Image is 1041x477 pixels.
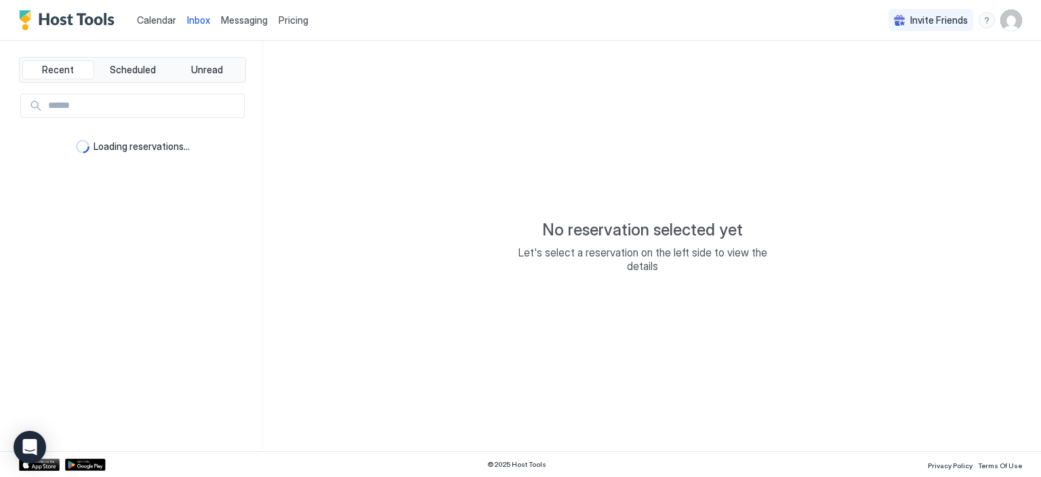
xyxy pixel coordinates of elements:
div: tab-group [19,57,246,83]
div: User profile [1000,9,1022,31]
button: Scheduled [97,60,169,79]
button: Recent [22,60,94,79]
span: Recent [42,64,74,76]
div: Open Intercom Messenger [14,431,46,463]
a: Messaging [221,13,268,27]
span: Terms Of Use [978,461,1022,470]
span: Unread [191,64,223,76]
span: Privacy Policy [928,461,973,470]
span: © 2025 Host Tools [487,460,546,469]
span: Messaging [221,14,268,26]
button: Unread [171,60,243,79]
span: Loading reservations... [94,140,190,153]
a: Host Tools Logo [19,10,121,31]
div: menu [979,12,995,28]
span: Inbox [187,14,210,26]
a: Calendar [137,13,176,27]
span: Invite Friends [910,14,968,26]
a: Terms Of Use [978,457,1022,472]
span: Let's select a reservation on the left side to view the details [507,246,778,273]
a: App Store [19,459,60,471]
span: Calendar [137,14,176,26]
span: Pricing [279,14,308,26]
span: Scheduled [110,64,156,76]
div: loading [76,140,89,153]
a: Inbox [187,13,210,27]
span: No reservation selected yet [542,220,743,240]
a: Privacy Policy [928,457,973,472]
a: Google Play Store [65,459,106,471]
input: Input Field [43,94,244,117]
